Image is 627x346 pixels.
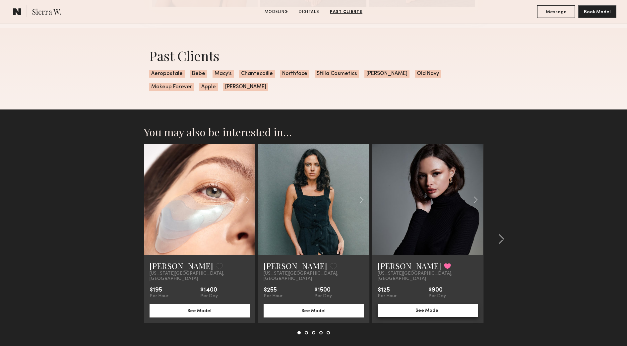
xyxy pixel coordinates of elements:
[578,5,616,18] button: Book Model
[378,308,478,313] a: See Model
[150,260,213,271] a: [PERSON_NAME]
[264,308,364,313] a: See Model
[144,125,483,139] h2: You may also be interested in…
[150,308,250,313] a: See Model
[262,9,291,15] a: Modeling
[378,304,478,317] button: See Model
[296,9,322,15] a: Digitals
[378,260,441,271] a: [PERSON_NAME]
[428,294,446,299] div: Per Day
[32,7,61,18] span: Sierra W.
[200,294,218,299] div: Per Day
[150,294,168,299] div: Per Hour
[150,304,250,317] button: See Model
[378,271,478,282] span: [US_STATE][GEOGRAPHIC_DATA], [GEOGRAPHIC_DATA]
[428,287,446,294] div: $900
[264,287,282,294] div: $255
[537,5,575,18] button: Message
[264,304,364,317] button: See Model
[578,9,616,14] a: Book Model
[327,9,365,15] a: Past Clients
[223,83,268,91] span: [PERSON_NAME]
[378,287,397,294] div: $125
[149,47,478,64] div: Past Clients
[150,271,250,282] span: [US_STATE][GEOGRAPHIC_DATA], [GEOGRAPHIC_DATA]
[149,70,185,78] span: Aeropostale
[378,294,397,299] div: Per Hour
[213,70,234,78] span: Macy’s
[364,70,409,78] span: [PERSON_NAME]
[200,287,218,294] div: $1400
[150,287,168,294] div: $195
[415,70,441,78] span: Old Navy
[314,294,332,299] div: Per Day
[280,70,309,78] span: Northface
[199,83,218,91] span: Apple
[190,70,207,78] span: Bebe
[149,83,194,91] span: Makeup Forever
[264,294,282,299] div: Per Hour
[314,287,332,294] div: $1500
[264,260,327,271] a: [PERSON_NAME]
[315,70,359,78] span: Stilla Cosmetics
[264,271,364,282] span: [US_STATE][GEOGRAPHIC_DATA], [GEOGRAPHIC_DATA]
[239,70,275,78] span: Chantecaille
